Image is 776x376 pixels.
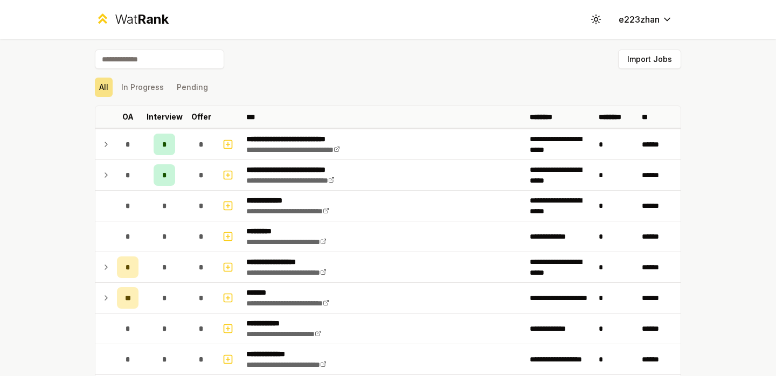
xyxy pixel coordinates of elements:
[122,112,134,122] p: OA
[172,78,212,97] button: Pending
[117,78,168,97] button: In Progress
[619,13,660,26] span: e223zhan
[115,11,169,28] div: Wat
[147,112,183,122] p: Interview
[191,112,211,122] p: Offer
[618,50,681,69] button: Import Jobs
[610,10,681,29] button: e223zhan
[95,11,169,28] a: WatRank
[137,11,169,27] span: Rank
[95,78,113,97] button: All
